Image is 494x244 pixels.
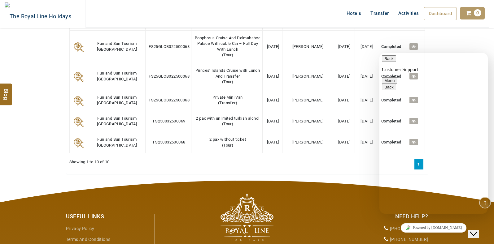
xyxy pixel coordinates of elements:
iframe: chat widget [468,219,488,238]
span: Tour [223,122,232,126]
span: [DATE] [267,98,279,102]
span: [DATE] [361,44,373,49]
span: FS25GLOB022500068 [149,74,190,79]
span: Completed [381,44,401,49]
span: [DATE] [361,98,373,102]
span: [PERSON_NAME] [292,74,324,79]
span: Private Mini Van [212,95,243,100]
a: Hotels [342,7,366,19]
span: [DATE] [267,44,279,49]
span: [DATE] [267,119,279,123]
span: Tour [223,143,232,148]
div: Need Help? [345,212,428,220]
span: [DATE] [361,140,373,144]
span: Showing 1 to 10 of 10 [69,159,110,165]
span: [DATE] [338,140,350,144]
span: Tour [223,79,232,84]
span: Dashboard [429,11,452,16]
span: Fun and Sun Tourism [GEOGRAPHIC_DATA] [97,41,137,52]
span: Fun and Sun Tourism [GEOGRAPHIC_DATA] [97,116,137,126]
span: Fun and Sun Tourism [GEOGRAPHIC_DATA] [97,95,137,105]
a: 0 [460,7,485,19]
span: FS250032500068 [153,140,186,144]
span: [DATE] [338,119,350,123]
iframe: chat widget [379,53,488,214]
a: Privacy Policy [66,226,94,231]
span: 2 pax without ticket [209,137,246,142]
iframe: chat widget [379,221,488,235]
span: Tour [223,53,232,57]
td: ( ) [191,111,262,132]
span: [DATE] [338,98,350,102]
span: [PERSON_NAME] [292,44,324,49]
span: [PERSON_NAME] [292,140,324,144]
a: Activities [394,7,424,19]
span: [DATE] [361,74,373,79]
span: 2 pax with unlimited turkish alchol [196,116,259,121]
span: Princes’ Islands Cruise with Lunch And Transfer [195,68,260,79]
span: 0 [474,9,481,16]
td: ( ) [191,132,262,153]
span: Bosphorus Cruise And Dolmabshce Palace With cable Car – Full Day With Lunch [195,36,260,52]
span: [DATE] [267,74,279,79]
li: [PHONE_NUMBER] [345,223,428,234]
span: [DATE] [338,44,350,49]
span: [DATE] [361,119,373,123]
span: Transfer [219,101,235,105]
span: FS250032500069 [153,119,186,123]
span: FS25GLOB022500068 [149,98,190,102]
img: The Royal Line Holidays [221,193,273,241]
a: Transfer [366,7,393,19]
span: Blog [2,88,10,93]
span: Fun and Sun Tourism [GEOGRAPHIC_DATA] [97,137,137,148]
span: [PERSON_NAME] [292,119,324,123]
td: ( ) [191,90,262,111]
div: Useful Links [66,212,150,220]
span: [DATE] [338,74,350,79]
img: The Royal Line Holidays [5,2,71,26]
span: [DATE] [267,140,279,144]
td: ( ) [191,30,262,63]
span: Fun and Sun Tourism [GEOGRAPHIC_DATA] [97,71,137,81]
a: Terms and Conditions [66,237,111,242]
span: FS25GLOB022500068 [149,44,190,49]
td: ( ) [191,63,262,90]
span: [PERSON_NAME] [292,98,324,102]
